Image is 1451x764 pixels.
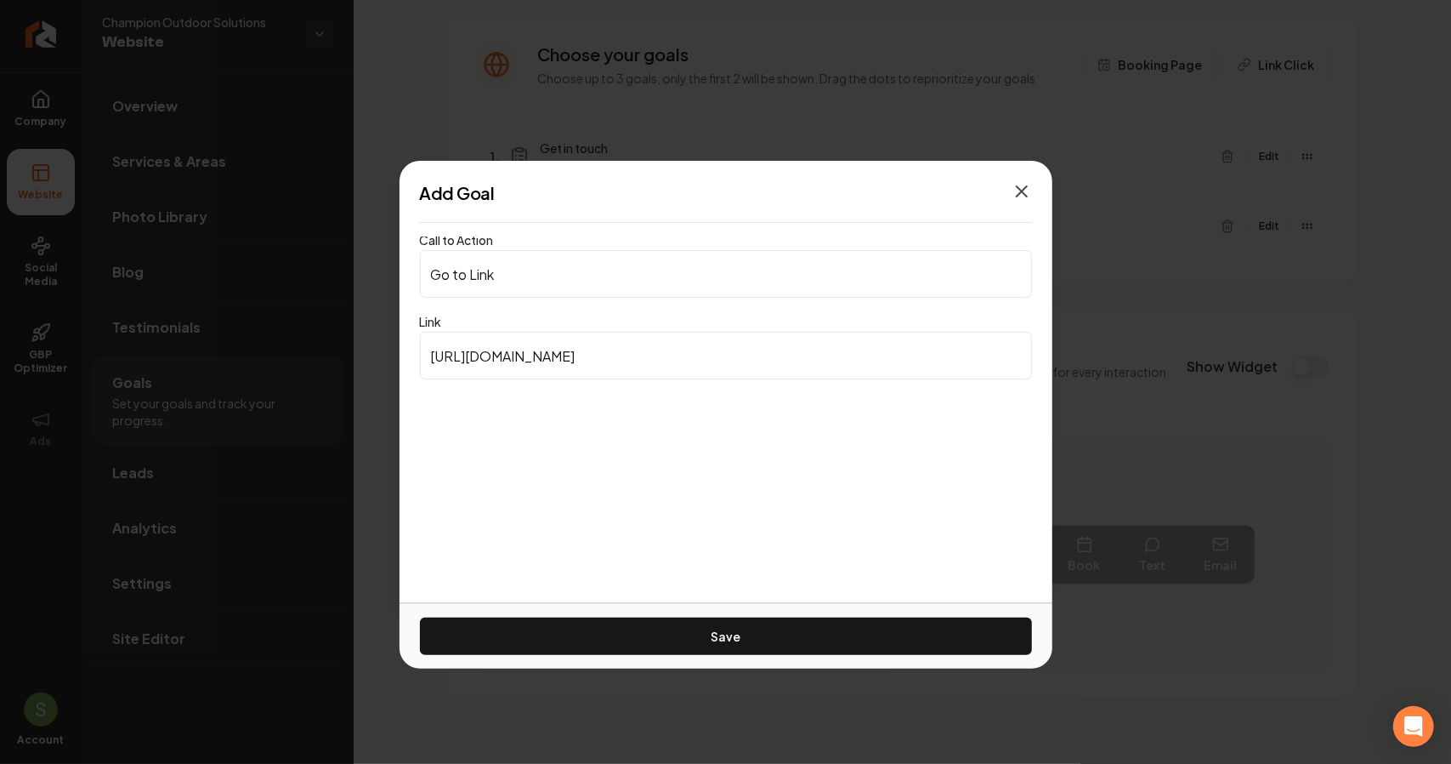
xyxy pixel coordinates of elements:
[420,314,442,329] label: Link
[420,618,1032,655] button: Save
[420,250,1032,298] input: Call to Action
[420,232,494,248] label: Call to Action
[420,181,495,205] h2: Add Goal
[420,332,1032,379] input: Link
